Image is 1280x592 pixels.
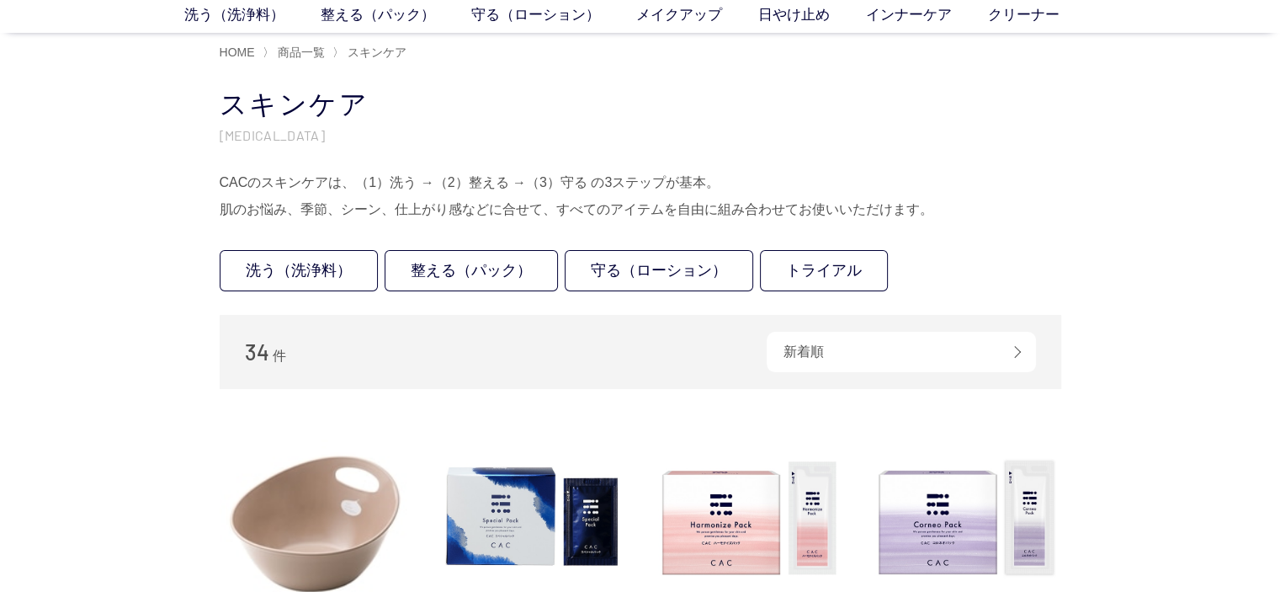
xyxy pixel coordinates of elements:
span: 件 [273,349,286,363]
a: インナーケア [866,4,988,26]
li: 〉 [263,45,329,61]
a: 日やけ止め [758,4,866,26]
a: HOME [220,45,255,59]
a: トライアル [760,250,888,291]
a: 商品一覧 [274,45,325,59]
a: 整える（パック） [385,250,558,291]
a: 守る（ローション） [471,4,636,26]
span: 商品一覧 [278,45,325,59]
div: 新着順 [767,332,1036,372]
a: 洗う（洗浄料） [220,250,378,291]
a: 守る（ローション） [565,250,753,291]
p: [MEDICAL_DATA] [220,126,1061,144]
a: スキンケア [344,45,406,59]
a: 整える（パック） [321,4,471,26]
h1: スキンケア [220,87,1061,123]
a: 洗う（洗浄料） [184,4,321,26]
li: 〉 [332,45,411,61]
a: クリーナー [988,4,1096,26]
a: メイクアップ [636,4,758,26]
span: スキンケア [348,45,406,59]
span: 34 [245,339,269,365]
div: CACのスキンケアは、（1）洗う →（2）整える →（3）守る の3ステップが基本。 肌のお悩み、季節、シーン、仕上がり感などに合せて、すべてのアイテムを自由に組み合わせてお使いいただけます。 [220,169,1061,223]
